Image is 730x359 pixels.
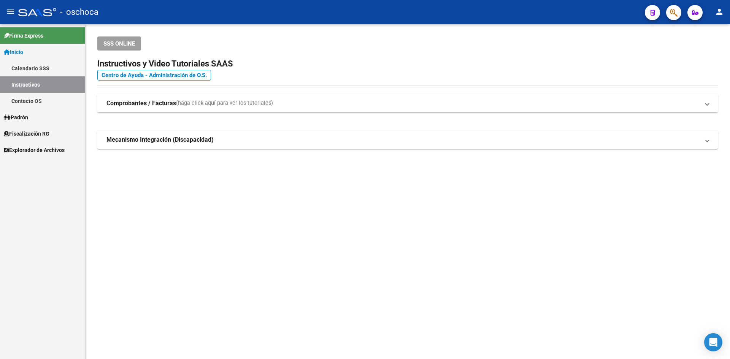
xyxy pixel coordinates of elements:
span: SSS ONLINE [103,40,135,47]
mat-expansion-panel-header: Comprobantes / Facturas(haga click aquí para ver los tutoriales) [97,94,718,112]
h2: Instructivos y Video Tutoriales SAAS [97,57,718,71]
span: Padrón [4,113,28,122]
a: Centro de Ayuda - Administración de O.S. [97,70,211,81]
mat-icon: person [715,7,724,16]
span: (haga click aquí para ver los tutoriales) [176,99,273,108]
span: Inicio [4,48,23,56]
span: Explorador de Archivos [4,146,65,154]
span: Fiscalización RG [4,130,49,138]
span: Firma Express [4,32,43,40]
div: Open Intercom Messenger [704,333,722,351]
span: - oschoca [60,4,98,21]
strong: Mecanismo Integración (Discapacidad) [106,136,214,144]
mat-icon: menu [6,7,15,16]
mat-expansion-panel-header: Mecanismo Integración (Discapacidad) [97,131,718,149]
button: SSS ONLINE [97,36,141,51]
strong: Comprobantes / Facturas [106,99,176,108]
